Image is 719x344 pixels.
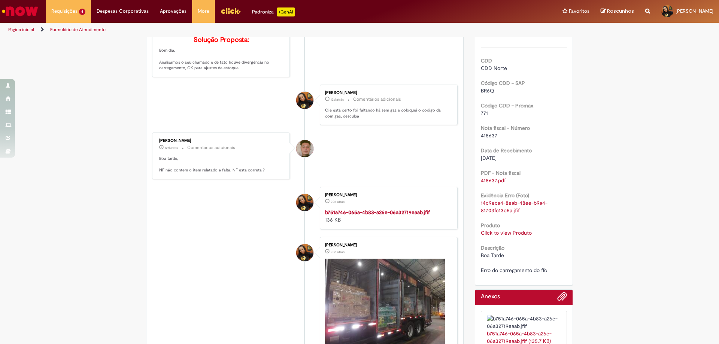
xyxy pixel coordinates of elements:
[487,315,561,330] img: b751a746-065a-4b83-a26e-06a32719eaab.jfif
[481,125,530,131] b: Nota fiscal - Número
[481,244,504,251] b: Descrição
[1,4,39,19] img: ServiceNow
[331,97,344,102] span: 12d atrás
[481,192,529,199] b: Evidência Erro (Foto)
[481,222,500,229] b: Produto
[8,27,34,33] a: Página inicial
[481,155,497,161] span: [DATE]
[165,146,178,150] span: 12d atrás
[325,209,430,216] a: b751a746-065a-4b83-a26e-06a32719eaab.jfif
[51,7,78,15] span: Requisições
[481,87,494,94] span: BR6Q
[481,65,507,71] span: CDD Norte
[481,252,547,274] span: Boa Tarde Erro do carregamento do ffc
[159,156,284,173] p: Boa tarde, NF não contem o item relatado a falta, NF esta correta ?
[607,7,634,15] span: Rascunhos
[481,110,488,116] span: 771
[296,194,313,211] div: Leticia de Araujo dos Santos
[481,80,525,86] b: Código CDD - SAP
[296,92,313,109] div: Leticia de Araujo dos Santos
[481,147,532,154] b: Data de Recebimento
[252,7,295,16] div: Padroniza
[331,250,345,254] span: 20d atrás
[296,140,313,157] div: Rodrigo Santiago dos Santos Alves
[221,5,241,16] img: click_logo_yellow_360x200.png
[481,132,497,139] span: 418637
[165,146,178,150] time: 19/09/2025 10:12:11
[325,193,450,197] div: [PERSON_NAME]
[569,7,589,15] span: Favoritos
[557,292,567,305] button: Adicionar anexos
[481,200,547,214] a: Download de 14c9eca4-8eab-48ee-b9a4-81703fc13c5a.jfif
[296,244,313,261] div: Leticia de Araujo dos Santos
[676,8,713,14] span: [PERSON_NAME]
[325,91,450,95] div: [PERSON_NAME]
[159,138,284,143] div: [PERSON_NAME]
[353,96,401,103] small: Comentários adicionais
[159,36,284,71] p: Bom dia, Analisamos o seu chamado e de fato houve divergência no carregamento, OK para ajustes de...
[325,208,450,223] div: 136 KB
[481,293,500,300] h2: Anexos
[331,97,344,102] time: 19/09/2025 16:03:15
[6,23,474,37] ul: Trilhas de página
[50,27,106,33] a: Formulário de Atendimento
[331,200,345,204] time: 11/09/2025 15:44:54
[331,200,345,204] span: 20d atrás
[277,7,295,16] p: +GenAi
[481,229,532,236] a: Click to view Produto
[331,250,345,254] time: 11/09/2025 15:44:50
[601,8,634,15] a: Rascunhos
[97,7,149,15] span: Despesas Corporativas
[198,7,209,15] span: More
[481,102,533,109] b: Código CDD - Promax
[481,57,492,64] b: CDD
[325,107,450,119] p: Oie está certo foi faltando há sem gas e coloquei o codigo da com gas, desculpa
[79,9,85,15] span: 4
[481,177,506,184] a: Download de 418637.pdf
[187,144,235,151] small: Comentários adicionais
[160,7,186,15] span: Aprovações
[481,170,521,176] b: PDF - Nota fiscal
[325,243,450,247] div: [PERSON_NAME]
[194,36,249,44] b: Solução Proposta:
